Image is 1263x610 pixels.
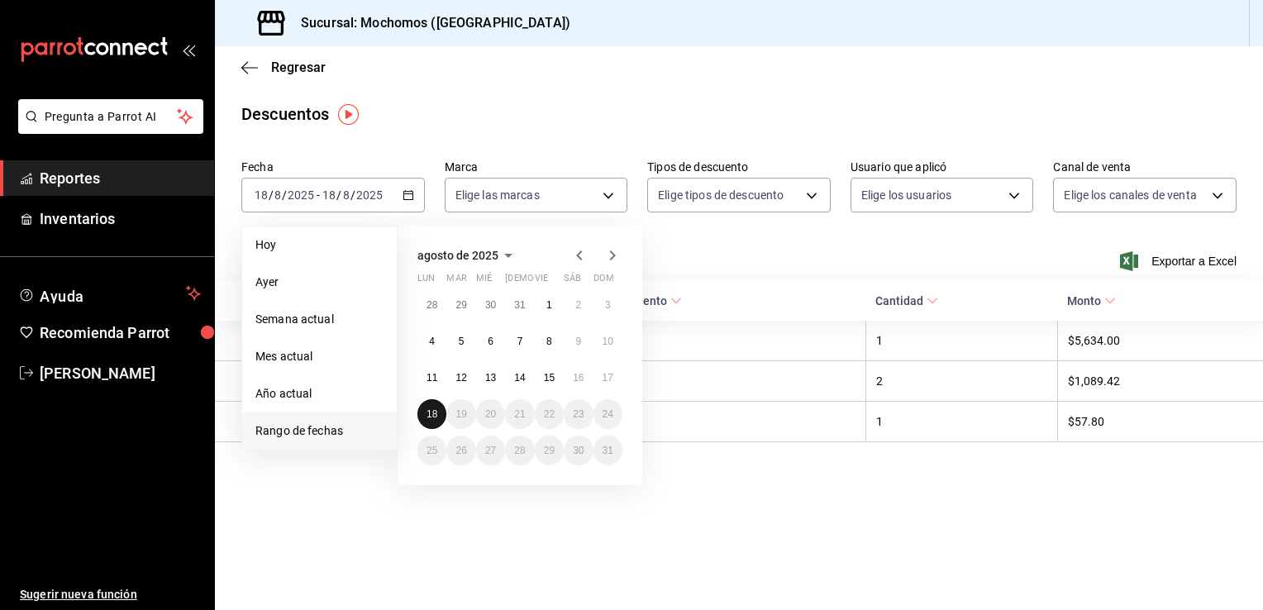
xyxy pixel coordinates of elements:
abbr: 28 de julio de 2025 [427,299,437,311]
th: [PERSON_NAME] [215,361,560,402]
input: -- [342,188,350,202]
button: 31 de agosto de 2025 [593,436,622,465]
input: ---- [287,188,315,202]
abbr: 28 de agosto de 2025 [514,445,525,456]
span: Hoy [255,236,384,254]
abbr: 14 de agosto de 2025 [514,372,525,384]
abbr: viernes [535,273,548,290]
button: 3 de agosto de 2025 [593,290,622,320]
button: 5 de agosto de 2025 [446,326,475,356]
abbr: 6 de agosto de 2025 [488,336,493,347]
abbr: 20 de agosto de 2025 [485,408,496,420]
span: - [317,188,320,202]
button: 2 de agosto de 2025 [564,290,593,320]
span: Ayuda [40,284,179,303]
th: Orden [560,321,866,361]
button: 14 de agosto de 2025 [505,363,534,393]
span: Inventarios [40,207,201,230]
button: 29 de julio de 2025 [446,290,475,320]
span: Elige los canales de venta [1064,187,1196,203]
button: 4 de agosto de 2025 [417,326,446,356]
th: Orden [560,402,866,442]
div: Descuentos [241,102,329,126]
span: Reportes [40,167,201,189]
button: 23 de agosto de 2025 [564,399,593,429]
span: Pregunta a Parrot AI [45,108,178,126]
button: 1 de agosto de 2025 [535,290,564,320]
h3: Sucursal: Mochomos ([GEOGRAPHIC_DATA]) [288,13,570,33]
th: 1 [865,402,1057,442]
input: -- [274,188,282,202]
button: 8 de agosto de 2025 [535,326,564,356]
abbr: lunes [417,273,435,290]
button: 30 de agosto de 2025 [564,436,593,465]
button: Regresar [241,60,326,75]
button: 6 de agosto de 2025 [476,326,505,356]
span: Ayer [255,274,384,291]
button: 10 de agosto de 2025 [593,326,622,356]
abbr: 22 de agosto de 2025 [544,408,555,420]
th: $57.80 [1057,402,1263,442]
abbr: martes [446,273,466,290]
th: [PERSON_NAME] [215,321,560,361]
abbr: domingo [593,273,614,290]
span: Semana actual [255,311,384,328]
button: Exportar a Excel [1123,251,1237,271]
th: [PERSON_NAME] [215,402,560,442]
abbr: 16 de agosto de 2025 [573,372,584,384]
button: 19 de agosto de 2025 [446,399,475,429]
button: agosto de 2025 [417,245,518,265]
label: Fecha [241,161,425,173]
abbr: 11 de agosto de 2025 [427,372,437,384]
abbr: 15 de agosto de 2025 [544,372,555,384]
button: 12 de agosto de 2025 [446,363,475,393]
th: 2 [865,361,1057,402]
abbr: 31 de agosto de 2025 [603,445,613,456]
abbr: 26 de agosto de 2025 [455,445,466,456]
abbr: 2 de agosto de 2025 [575,299,581,311]
button: 20 de agosto de 2025 [476,399,505,429]
abbr: 13 de agosto de 2025 [485,372,496,384]
abbr: 29 de agosto de 2025 [544,445,555,456]
abbr: 5 de agosto de 2025 [459,336,465,347]
abbr: 30 de agosto de 2025 [573,445,584,456]
label: Tipos de descuento [647,161,831,173]
button: 7 de agosto de 2025 [505,326,534,356]
abbr: 9 de agosto de 2025 [575,336,581,347]
span: Año actual [255,385,384,403]
th: 1 [865,321,1057,361]
span: [PERSON_NAME] [40,362,201,384]
span: / [350,188,355,202]
span: Sugerir nueva función [20,586,201,603]
abbr: 23 de agosto de 2025 [573,408,584,420]
img: Tooltip marker [338,104,359,125]
button: open_drawer_menu [182,43,195,56]
span: agosto de 2025 [417,249,498,262]
button: 31 de julio de 2025 [505,290,534,320]
button: 11 de agosto de 2025 [417,363,446,393]
span: / [269,188,274,202]
abbr: 7 de agosto de 2025 [517,336,523,347]
th: $1,089.42 [1057,361,1263,402]
button: 26 de agosto de 2025 [446,436,475,465]
button: 18 de agosto de 2025 [417,399,446,429]
span: Cantidad [875,294,938,307]
input: ---- [355,188,384,202]
abbr: jueves [505,273,603,290]
button: 21 de agosto de 2025 [505,399,534,429]
a: Pregunta a Parrot AI [12,120,203,137]
button: 25 de agosto de 2025 [417,436,446,465]
span: Monto [1067,294,1116,307]
button: 9 de agosto de 2025 [564,326,593,356]
span: Mes actual [255,348,384,365]
button: 30 de julio de 2025 [476,290,505,320]
span: Elige tipos de descuento [658,187,784,203]
button: 16 de agosto de 2025 [564,363,593,393]
input: -- [254,188,269,202]
abbr: 30 de julio de 2025 [485,299,496,311]
input: -- [322,188,336,202]
button: Pregunta a Parrot AI [18,99,203,134]
span: Regresar [271,60,326,75]
th: $5,634.00 [1057,321,1263,361]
